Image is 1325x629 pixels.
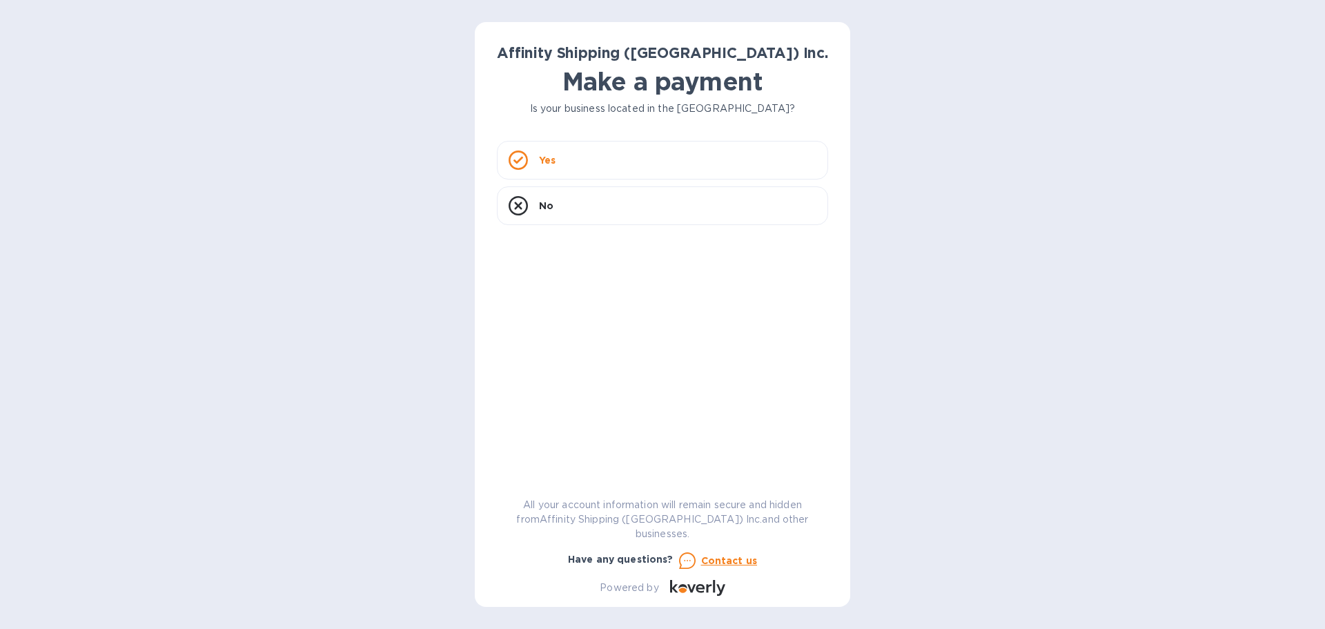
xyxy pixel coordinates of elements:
b: Have any questions? [568,554,674,565]
p: Yes [539,153,556,167]
p: All your account information will remain secure and hidden from Affinity Shipping ([GEOGRAPHIC_DA... [497,498,828,541]
h1: Make a payment [497,67,828,96]
u: Contact us [701,555,758,566]
p: No [539,199,553,213]
p: Powered by [600,581,658,595]
b: Affinity Shipping ([GEOGRAPHIC_DATA]) Inc. [497,44,828,61]
p: Is your business located in the [GEOGRAPHIC_DATA]? [497,101,828,116]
